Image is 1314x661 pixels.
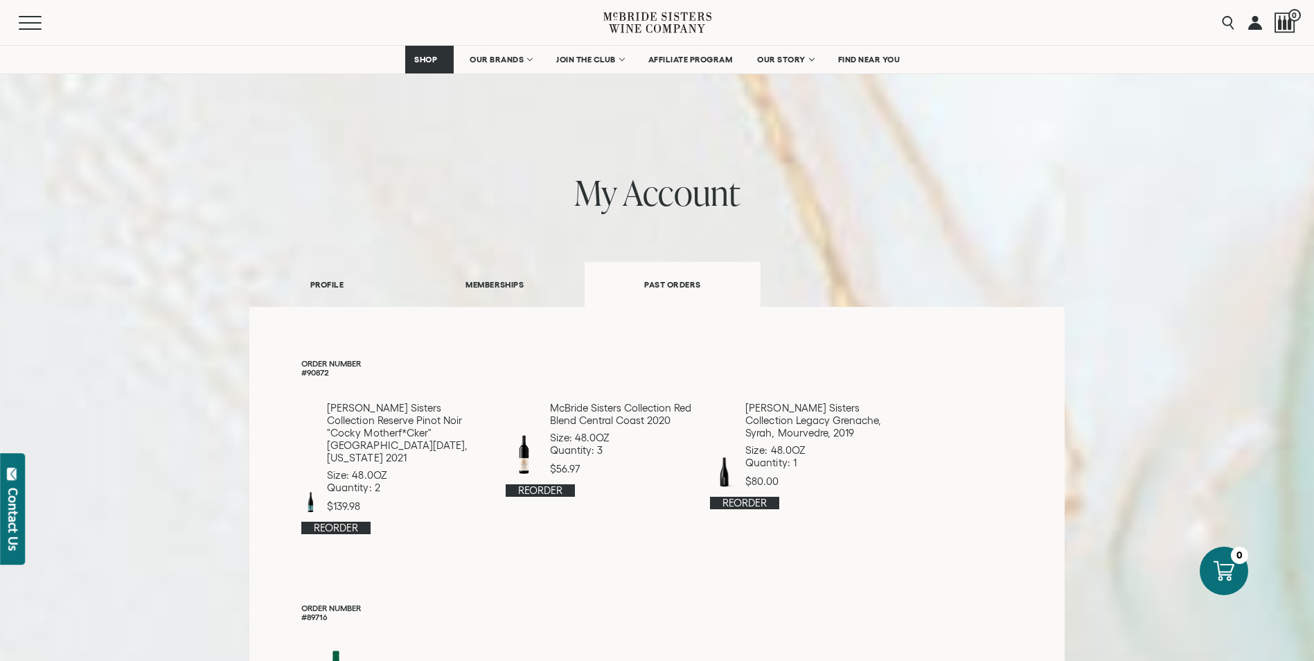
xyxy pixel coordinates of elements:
[327,402,488,464] p: [PERSON_NAME] Sisters Collection Reserve Pinot Noir "Cocky Motherf*cker" [GEOGRAPHIC_DATA][DATE],...
[745,402,896,439] p: [PERSON_NAME] Sisters Collection Legacy Grenache, Syrah, Mourvedre, 2019
[461,46,540,73] a: OUR BRANDS
[550,432,693,444] p: Size: 48.0OZ
[829,46,909,73] a: FIND NEAR YOU
[470,55,524,64] span: OUR BRANDS
[506,484,575,497] a: Reorder
[585,262,760,307] a: PAST ORDERS
[710,497,779,509] a: Reorder
[327,500,488,513] p: $139.98
[6,488,20,551] div: Contact Us
[748,46,822,73] a: OUR STORY
[405,261,585,308] a: MEMBERSHIPS
[301,368,1013,377] p: #90872
[1231,547,1248,564] div: 0
[301,359,1013,368] p: Order Number
[327,469,488,482] p: Size: 48.0OZ
[301,522,371,534] a: Reorder
[648,55,733,64] span: AFFILIATE PROGRAM
[1288,9,1301,21] span: 0
[550,444,693,457] p: Quantity: 3
[745,444,896,457] p: Size: 48.0OZ
[301,612,1013,622] p: #89716
[745,475,896,488] p: $80.00
[19,16,69,30] button: Mobile Menu Trigger
[745,457,896,469] p: Quantity: 1
[414,55,438,64] span: SHOP
[838,55,900,64] span: FIND NEAR YOU
[327,482,488,494] p: Quantity: 2
[550,402,693,427] p: McBride Sisters Collection Red Blend Central Coast 2020
[757,55,806,64] span: OUR STORY
[405,46,454,73] a: SHOP
[301,603,1013,612] p: Order Number
[249,173,1065,212] h1: my account
[639,46,742,73] a: AFFILIATE PROGRAM
[550,463,693,475] p: $56.97
[556,55,616,64] span: JOIN THE CLUB
[249,261,405,308] a: PROFILE
[547,46,632,73] a: JOIN THE CLUB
